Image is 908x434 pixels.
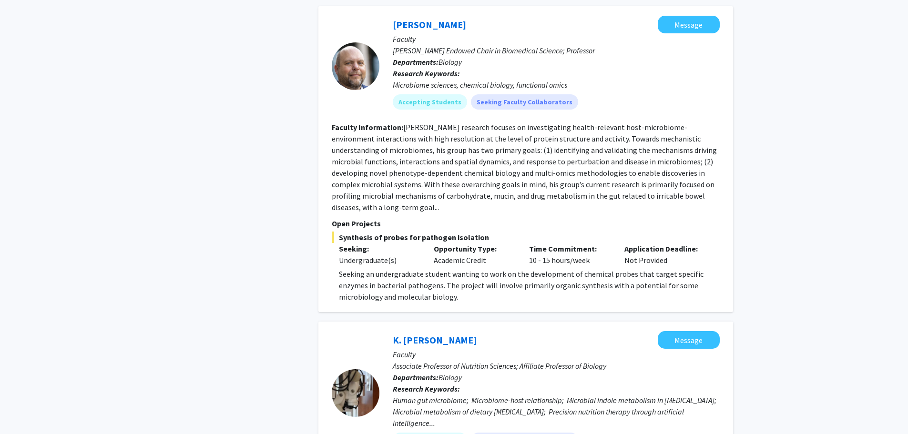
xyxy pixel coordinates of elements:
[339,268,720,303] p: Seeking an undergraduate student wanting to work on the development of chemical probes that targe...
[393,45,720,56] p: [PERSON_NAME] Endowed Chair in Biomedical Science; Professor
[393,94,467,110] mat-chip: Accepting Students
[332,232,720,243] span: Synthesis of probes for pathogen isolation
[393,57,439,67] b: Departments:
[439,373,462,382] span: Biology
[393,373,439,382] b: Departments:
[332,122,717,212] fg-read-more: [PERSON_NAME] research focuses on investigating health-relevant host-microbiome-environment inter...
[332,218,720,229] p: Open Projects
[393,384,460,394] b: Research Keywords:
[522,243,617,266] div: 10 - 15 hours/week
[471,94,578,110] mat-chip: Seeking Faculty Collaborators
[658,331,720,349] button: Message K. Leigh Greathouse
[393,360,720,372] p: Associate Professor of Nutrition Sciences; Affiliate Professor of Biology
[393,394,720,429] div: Human gut microbiome; Microbiome-host relationship; Microbial indole metabolism in [MEDICAL_DATA]...
[332,122,403,132] b: Faculty Information:
[427,243,522,266] div: Academic Credit
[393,334,477,346] a: K. [PERSON_NAME]
[393,349,720,360] p: Faculty
[339,254,420,266] div: Undergraduate(s)
[529,243,610,254] p: Time Commitment:
[658,16,720,33] button: Message Aaron Wright
[393,69,460,78] b: Research Keywords:
[393,79,720,91] div: Microbiome sciences, chemical biology, functional omics
[393,33,720,45] p: Faculty
[434,243,515,254] p: Opportunity Type:
[339,243,420,254] p: Seeking:
[617,243,713,266] div: Not Provided
[393,19,466,30] a: [PERSON_NAME]
[439,57,462,67] span: Biology
[624,243,705,254] p: Application Deadline:
[7,391,41,427] iframe: Chat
